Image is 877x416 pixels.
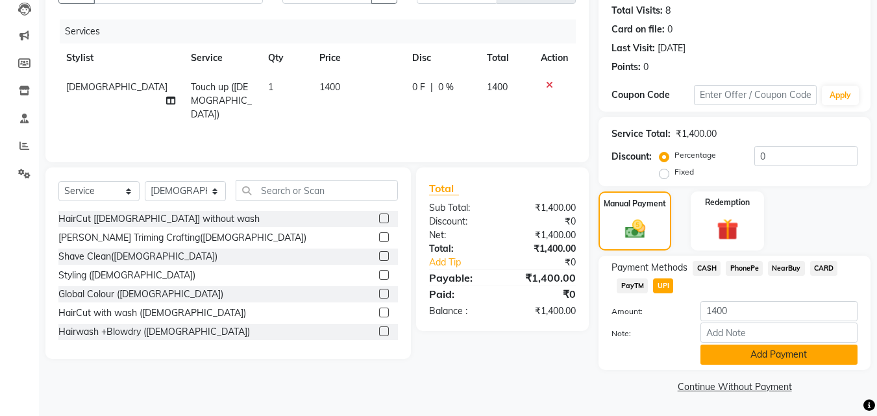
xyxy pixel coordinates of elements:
[419,286,502,302] div: Paid:
[236,180,398,201] input: Search or Scan
[58,306,246,320] div: HairCut with wash ([DEMOGRAPHIC_DATA])
[611,261,687,275] span: Payment Methods
[674,149,716,161] label: Percentage
[487,81,508,93] span: 1400
[611,42,655,55] div: Last Visit:
[429,182,459,195] span: Total
[502,286,586,302] div: ₹0
[66,81,167,93] span: [DEMOGRAPHIC_DATA]
[517,256,586,269] div: ₹0
[58,250,217,263] div: Shave Clean([DEMOGRAPHIC_DATA])
[502,270,586,286] div: ₹1,400.00
[611,23,665,36] div: Card on file:
[404,43,479,73] th: Disc
[502,304,586,318] div: ₹1,400.00
[602,328,690,339] label: Note:
[611,150,652,164] div: Discount:
[502,201,586,215] div: ₹1,400.00
[419,304,502,318] div: Balance :
[602,306,690,317] label: Amount:
[268,81,273,93] span: 1
[419,228,502,242] div: Net:
[419,270,502,286] div: Payable:
[438,80,454,94] span: 0 %
[710,216,745,243] img: _gift.svg
[658,42,686,55] div: [DATE]
[619,217,652,241] img: _cash.svg
[611,4,663,18] div: Total Visits:
[58,288,223,301] div: Global Colour ([DEMOGRAPHIC_DATA])
[822,86,859,105] button: Apply
[419,242,502,256] div: Total:
[694,85,817,105] input: Enter Offer / Coupon Code
[419,256,516,269] a: Add Tip
[700,323,858,343] input: Add Note
[667,23,673,36] div: 0
[705,197,750,208] label: Redemption
[502,228,586,242] div: ₹1,400.00
[260,43,312,73] th: Qty
[479,43,533,73] th: Total
[674,166,694,178] label: Fixed
[60,19,586,43] div: Services
[319,81,340,93] span: 1400
[611,60,641,74] div: Points:
[533,43,576,73] th: Action
[601,380,868,394] a: Continue Without Payment
[502,215,586,228] div: ₹0
[726,261,763,276] span: PhonePe
[643,60,648,74] div: 0
[58,325,250,339] div: Hairwash +Blowdry ([DEMOGRAPHIC_DATA])
[604,198,666,210] label: Manual Payment
[191,81,252,120] span: Touch up ([DEMOGRAPHIC_DATA])
[419,201,502,215] div: Sub Total:
[653,278,673,293] span: UPI
[665,4,671,18] div: 8
[58,231,306,245] div: [PERSON_NAME] Triming Crafting([DEMOGRAPHIC_DATA])
[810,261,838,276] span: CARD
[611,127,671,141] div: Service Total:
[617,278,648,293] span: PayTM
[58,43,183,73] th: Stylist
[183,43,260,73] th: Service
[768,261,805,276] span: NearBuy
[58,212,260,226] div: HairCut [[DEMOGRAPHIC_DATA]] without wash
[693,261,721,276] span: CASH
[419,215,502,228] div: Discount:
[430,80,433,94] span: |
[312,43,404,73] th: Price
[700,345,858,365] button: Add Payment
[58,269,195,282] div: Styling ([DEMOGRAPHIC_DATA])
[502,242,586,256] div: ₹1,400.00
[611,88,693,102] div: Coupon Code
[676,127,717,141] div: ₹1,400.00
[700,301,858,321] input: Amount
[412,80,425,94] span: 0 F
